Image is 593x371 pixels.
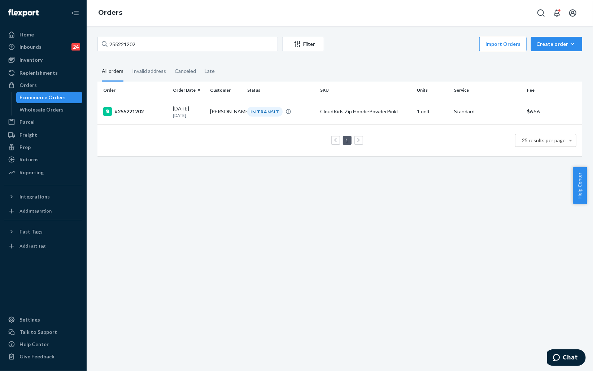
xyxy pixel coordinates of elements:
[344,137,350,143] a: Page 1 is your current page
[19,69,58,77] div: Replenishments
[4,314,82,326] a: Settings
[4,129,82,141] a: Freight
[4,191,82,202] button: Integrations
[4,205,82,217] a: Add Integration
[414,82,451,99] th: Units
[454,108,521,115] p: Standard
[210,87,241,93] div: Customer
[19,208,52,214] div: Add Integration
[19,144,31,151] div: Prep
[4,41,82,53] a: Inbounds24
[524,99,582,124] td: $6.56
[19,118,35,126] div: Parcel
[97,82,170,99] th: Order
[19,169,44,176] div: Reporting
[97,37,278,51] input: Search orders
[19,353,54,360] div: Give Feedback
[175,62,196,80] div: Canceled
[19,243,45,249] div: Add Fast Tag
[317,82,414,99] th: SKU
[19,228,43,235] div: Fast Tags
[205,62,215,80] div: Late
[573,167,587,204] button: Help Center
[20,94,66,101] div: Ecommerce Orders
[68,6,82,20] button: Close Navigation
[102,62,123,82] div: All orders
[4,339,82,350] a: Help Center
[283,40,324,48] div: Filter
[531,37,582,51] button: Create order
[71,43,80,51] div: 24
[207,99,244,124] td: [PERSON_NAME]
[92,3,128,23] ol: breadcrumbs
[247,107,283,117] div: IN TRANSIT
[16,104,83,115] a: Wholesale Orders
[19,328,57,336] div: Talk to Support
[98,9,122,17] a: Orders
[536,40,577,48] div: Create order
[19,193,50,200] div: Integrations
[522,137,566,143] span: 25 results per page
[4,141,82,153] a: Prep
[19,341,49,348] div: Help Center
[173,112,204,118] p: [DATE]
[16,92,83,103] a: Ecommerce Orders
[8,9,39,17] img: Flexport logo
[19,31,34,38] div: Home
[173,105,204,118] div: [DATE]
[103,107,167,116] div: #255221202
[4,29,82,40] a: Home
[320,108,411,115] div: CloudKids Zip HoodiePowderPinkL
[4,326,82,338] button: Talk to Support
[4,240,82,252] a: Add Fast Tag
[244,82,317,99] th: Status
[4,226,82,237] button: Fast Tags
[4,67,82,79] a: Replenishments
[4,351,82,362] button: Give Feedback
[4,79,82,91] a: Orders
[547,349,586,367] iframe: Opens a widget where you can chat to one of our agents
[132,62,166,80] div: Invalid address
[20,106,64,113] div: Wholesale Orders
[19,82,37,89] div: Orders
[479,37,527,51] button: Import Orders
[566,6,580,20] button: Open account menu
[550,6,564,20] button: Open notifications
[4,116,82,128] a: Parcel
[534,6,548,20] button: Open Search Box
[414,99,451,124] td: 1 unit
[4,154,82,165] a: Returns
[4,54,82,66] a: Inventory
[19,156,39,163] div: Returns
[19,56,43,64] div: Inventory
[19,131,37,139] div: Freight
[4,167,82,178] a: Reporting
[524,82,582,99] th: Fee
[170,82,207,99] th: Order Date
[282,37,324,51] button: Filter
[19,43,42,51] div: Inbounds
[451,82,524,99] th: Service
[19,316,40,323] div: Settings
